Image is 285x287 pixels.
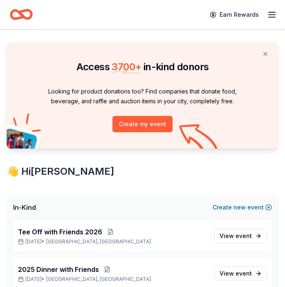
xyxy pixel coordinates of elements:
a: Home [10,5,33,24]
span: In-Kind [13,202,36,212]
span: Tee Off with Friends 2026 [18,227,102,237]
span: event [236,270,252,277]
span: 3700 + [112,61,141,73]
span: View [220,231,252,241]
span: View [220,269,252,278]
span: [GEOGRAPHIC_DATA], [GEOGRAPHIC_DATA] [46,238,151,245]
p: [DATE] • [18,238,208,245]
div: 👋 Hi [PERSON_NAME] [7,165,278,178]
p: Looking for product donations too? Find companies that donate food, beverage, and raffle and auct... [16,87,269,106]
a: Earn Rewards [205,7,264,22]
span: new [233,202,246,212]
span: Access in-kind donors [76,61,209,73]
span: [GEOGRAPHIC_DATA], [GEOGRAPHIC_DATA] [46,276,151,283]
span: 2025 Dinner with Friends [18,265,99,274]
a: View event [214,229,267,243]
button: Createnewevent [213,202,272,212]
button: Create my event [112,116,173,132]
a: View event [214,266,267,281]
p: [DATE] • [18,276,208,283]
span: event [236,232,252,239]
img: Curvy arrow [179,124,220,155]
